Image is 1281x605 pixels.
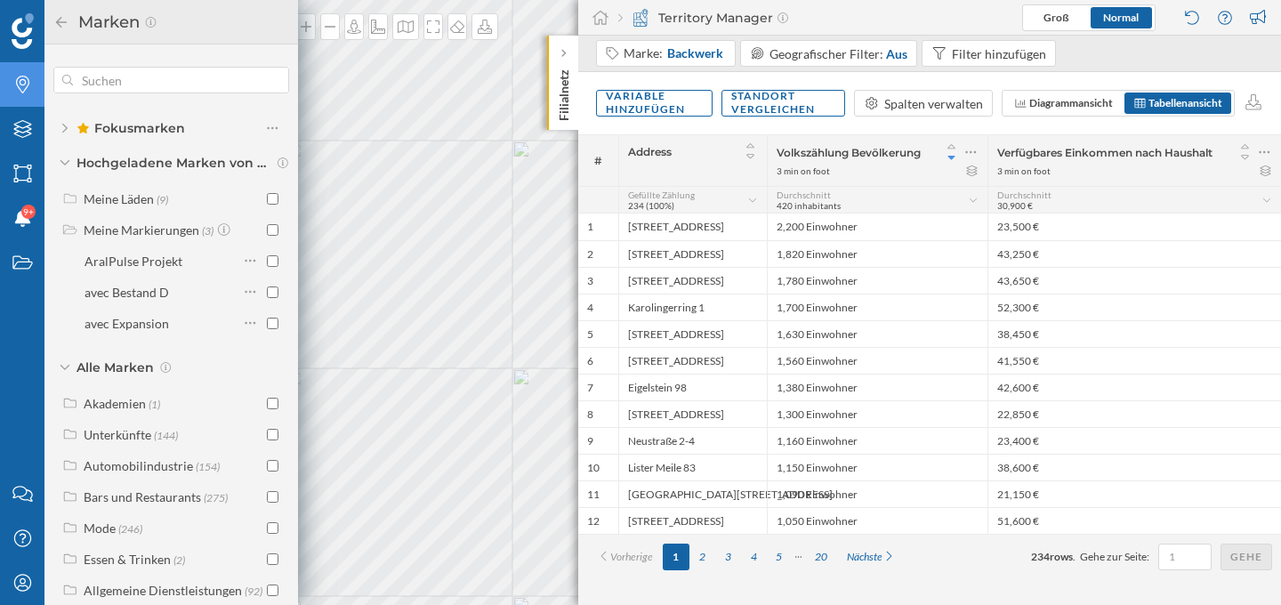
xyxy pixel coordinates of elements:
[628,190,695,200] span: Gefüllte Zählung
[618,294,767,320] div: Karolingerring 1
[987,294,1281,320] div: 52,300 €
[1050,550,1073,563] span: rows
[1029,96,1113,109] span: Diagrammansicht
[84,583,242,598] div: Allgemeine Dienstleistungen
[767,374,987,400] div: 1,380 Einwohner
[997,165,1051,177] div: 3 min on foot
[587,381,593,395] div: 7
[154,427,178,442] span: (144)
[618,320,767,347] div: [STREET_ADDRESS]
[767,214,987,240] div: 2,200 Einwohner
[767,240,987,267] div: 1,820 Einwohner
[118,520,142,536] span: (246)
[767,427,987,454] div: 1,160 Einwohner
[884,94,983,113] div: Spalten verwalten
[587,301,593,315] div: 4
[587,407,593,422] div: 8
[987,240,1281,267] div: 43,250 €
[767,320,987,347] div: 1,630 Einwohner
[987,480,1281,507] div: 21,150 €
[587,274,593,288] div: 3
[1164,548,1206,566] input: 1
[587,327,593,342] div: 5
[204,489,228,504] span: (275)
[987,267,1281,294] div: 43,650 €
[767,454,987,480] div: 1,150 Einwohner
[84,191,154,206] div: Meine Läden
[767,294,987,320] div: 1,700 Einwohner
[618,9,788,27] div: Territory Manager
[987,427,1281,454] div: 23,400 €
[77,359,154,376] span: Alle Marken
[587,434,593,448] div: 9
[997,190,1051,200] span: Durchschnitt
[587,247,593,262] div: 2
[84,489,201,504] div: Bars und Restaurants
[987,507,1281,534] div: 51,600 €
[618,454,767,480] div: Lister Meile 83
[987,347,1281,374] div: 41,550 €
[618,507,767,534] div: [STREET_ADDRESS]
[587,461,600,475] div: 10
[632,9,649,27] img: territory-manager.svg
[952,44,1046,63] div: Filter hinzufügen
[196,458,220,473] span: (154)
[777,200,841,211] span: 420 inhabitants
[777,190,831,200] span: Durchschnitt
[555,62,573,121] p: Filialnetz
[618,240,767,267] div: [STREET_ADDRESS]
[618,400,767,427] div: [STREET_ADDRESS]
[987,374,1281,400] div: 42,600 €
[587,354,593,368] div: 6
[1031,550,1050,563] span: 234
[767,267,987,294] div: 1,780 Einwohner
[987,454,1281,480] div: 38,600 €
[987,320,1281,347] div: 38,450 €
[597,84,712,124] div: Variable hinzufügen
[1148,96,1222,109] span: Tabellenansicht
[1103,11,1139,24] span: Normal
[722,84,844,124] div: Standort vergleichen
[12,13,34,49] img: Geoblink Logo
[1043,11,1069,24] span: Groß
[624,44,726,62] div: Marke:
[587,220,593,234] div: 1
[767,480,987,507] div: 1,090 Einwohner
[886,44,907,63] div: Aus
[618,480,767,507] div: [GEOGRAPHIC_DATA][STREET_ADDRESS]
[618,214,767,240] div: [STREET_ADDRESS]
[587,488,600,502] div: 11
[628,200,674,211] span: 234 (100%)
[173,552,185,567] span: (2)
[587,514,600,528] div: 12
[84,222,199,238] div: Meine Markierungen
[1073,550,1076,563] span: .
[618,427,767,454] div: Neustraße 2-4
[587,153,609,169] span: #
[84,520,116,536] div: Mode
[84,552,171,567] div: Essen & Trinken
[769,46,883,61] span: Geografischer Filter:
[85,316,169,331] div: avec Expansion
[667,44,723,62] span: Backwerk
[987,400,1281,427] div: 22,850 €
[1080,549,1149,565] span: Gehe zur Seite:
[767,507,987,534] div: 1,050 Einwohner
[628,145,672,158] span: Address
[997,200,1033,211] span: 30,900 €
[777,146,921,159] span: Volkszählung Bevölkerung
[767,400,987,427] div: 1,300 Einwohner
[77,154,272,172] span: Hochgeladene Marken von Valora Holding AG
[84,458,193,473] div: Automobilindustrie
[157,191,168,206] span: (9)
[85,254,182,269] div: AralPulse Projekt
[77,119,185,137] span: Fokusmarken
[987,214,1281,240] div: 23,500 €
[149,396,160,411] span: (1)
[84,396,146,411] div: Akademien
[618,374,767,400] div: Eigelstein 98
[618,347,767,374] div: [STREET_ADDRESS]
[245,583,262,598] span: (92)
[69,8,144,36] h2: Marken
[85,285,169,300] div: avec Bestand D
